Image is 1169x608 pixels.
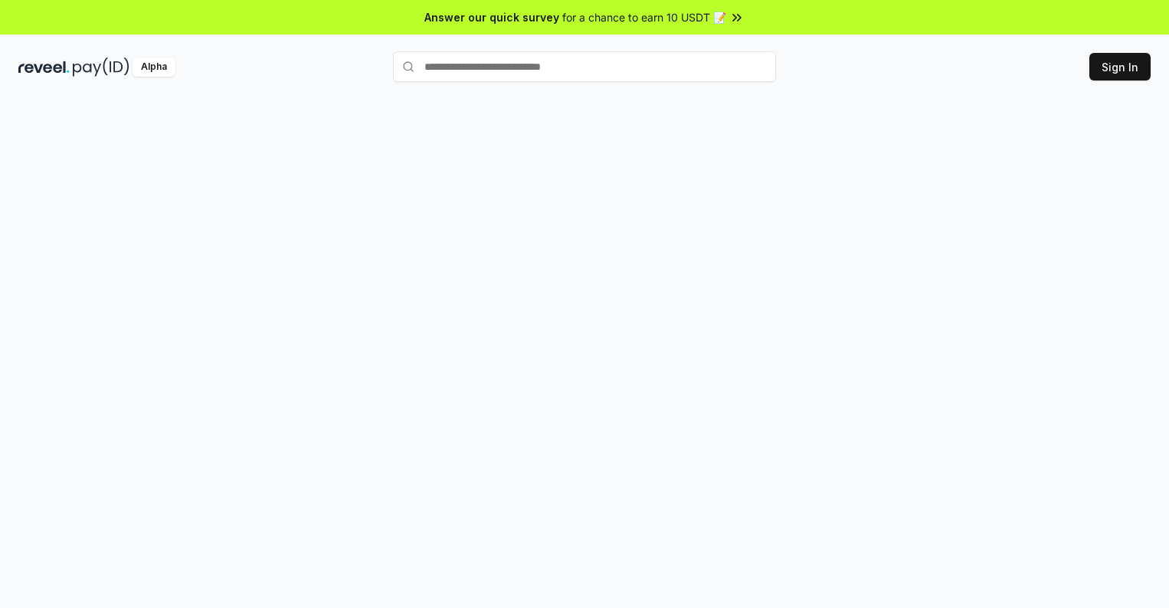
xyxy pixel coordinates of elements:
[133,58,175,77] div: Alpha
[73,58,129,77] img: pay_id
[562,9,726,25] span: for a chance to earn 10 USDT 📝
[18,58,70,77] img: reveel_dark
[424,9,559,25] span: Answer our quick survey
[1089,53,1151,81] button: Sign In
